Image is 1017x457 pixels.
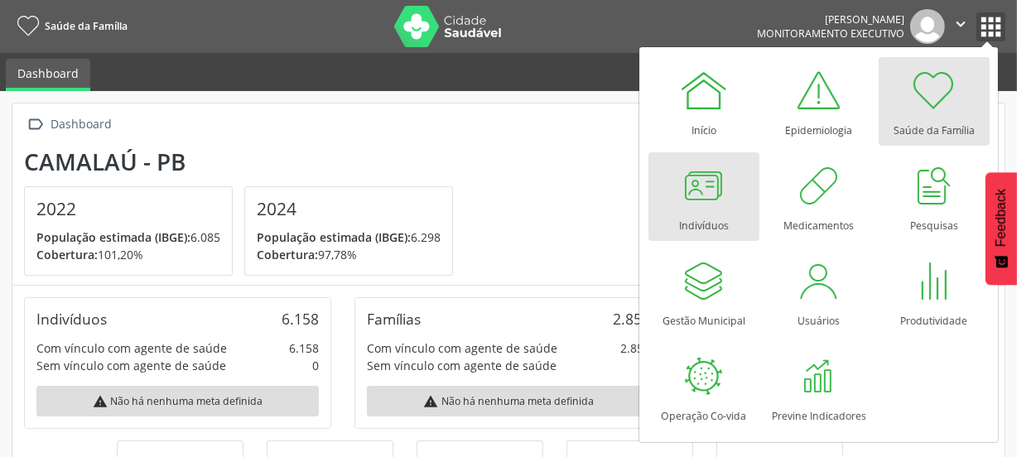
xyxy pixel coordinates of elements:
[257,247,318,262] span: Cobertura:
[879,248,990,336] a: Produtividade
[257,228,441,246] p: 6.298
[879,57,990,146] a: Saúde da Família
[36,199,220,219] h4: 2022
[6,59,90,91] a: Dashboard
[994,189,1009,247] span: Feedback
[36,228,220,246] p: 6.085
[12,12,128,40] a: Saúde da Família
[757,12,904,26] div: [PERSON_NAME]
[36,386,319,416] div: Não há nenhuma meta definida
[36,247,98,262] span: Cobertura:
[312,357,319,374] div: 0
[423,394,438,409] i: warning
[93,394,108,409] i: warning
[976,12,1005,41] button: apps
[257,246,441,263] p: 97,78%
[620,339,650,357] div: 2.858
[36,357,226,374] div: Sem vínculo com agente de saúde
[367,357,557,374] div: Sem vínculo com agente de saúde
[648,152,759,241] a: Indivíduos
[36,229,190,245] span: População estimada (IBGE):
[952,15,970,33] i: 
[648,343,759,431] a: Operação Co-vida
[24,113,48,137] i: 
[764,248,875,336] a: Usuários
[879,152,990,241] a: Pesquisas
[910,9,945,44] img: img
[24,113,115,137] a:  Dashboard
[648,248,759,336] a: Gestão Municipal
[257,229,411,245] span: População estimada (IBGE):
[367,386,649,416] div: Não há nenhuma meta definida
[757,26,904,41] span: Monitoramento Executivo
[45,19,128,33] span: Saúde da Família
[367,339,557,357] div: Com vínculo com agente de saúde
[764,343,875,431] a: Previne Indicadores
[257,199,441,219] h4: 2024
[24,148,465,176] div: Camalaú - PB
[367,310,421,328] div: Famílias
[48,113,115,137] div: Dashboard
[613,310,650,328] div: 2.858
[764,152,875,241] a: Medicamentos
[648,57,759,146] a: Início
[36,339,227,357] div: Com vínculo com agente de saúde
[36,310,107,328] div: Indivíduos
[289,339,319,357] div: 6.158
[282,310,319,328] div: 6.158
[945,9,976,44] button: 
[764,57,875,146] a: Epidemiologia
[36,246,220,263] p: 101,20%
[986,172,1017,285] button: Feedback - Mostrar pesquisa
